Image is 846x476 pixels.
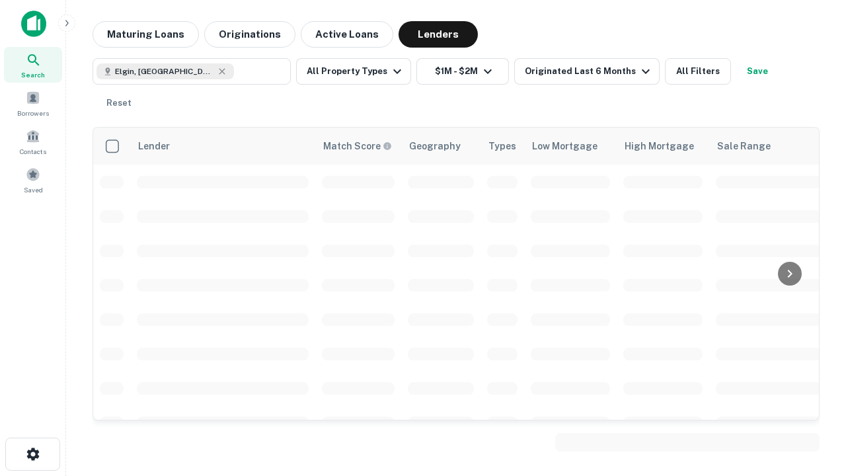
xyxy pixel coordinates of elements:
th: Types [481,128,524,165]
div: Originated Last 6 Months [525,63,654,79]
iframe: Chat Widget [780,328,846,391]
a: Borrowers [4,85,62,121]
span: Search [21,69,45,80]
img: capitalize-icon.png [21,11,46,37]
div: Capitalize uses an advanced AI algorithm to match your search with the best lender. The match sco... [323,139,392,153]
th: Geography [401,128,481,165]
div: Geography [409,138,461,154]
div: Sale Range [717,138,771,154]
span: Contacts [20,146,46,157]
a: Search [4,47,62,83]
th: Lender [130,128,315,165]
div: High Mortgage [625,138,694,154]
span: Elgin, [GEOGRAPHIC_DATA], [GEOGRAPHIC_DATA] [115,65,214,77]
button: All Filters [665,58,731,85]
th: High Mortgage [617,128,709,165]
button: Maturing Loans [93,21,199,48]
h6: Match Score [323,139,389,153]
button: Reset [98,90,140,116]
button: Save your search to get updates of matches that match your search criteria. [736,58,779,85]
a: Contacts [4,124,62,159]
div: Lender [138,138,170,154]
th: Capitalize uses an advanced AI algorithm to match your search with the best lender. The match sco... [315,128,401,165]
span: Saved [24,184,43,195]
div: Types [488,138,516,154]
div: Low Mortgage [532,138,597,154]
th: Sale Range [709,128,828,165]
button: Lenders [399,21,478,48]
button: $1M - $2M [416,58,509,85]
th: Low Mortgage [524,128,617,165]
button: Originations [204,21,295,48]
button: Originated Last 6 Months [514,58,660,85]
a: Saved [4,162,62,198]
button: Active Loans [301,21,393,48]
span: Borrowers [17,108,49,118]
button: All Property Types [296,58,411,85]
